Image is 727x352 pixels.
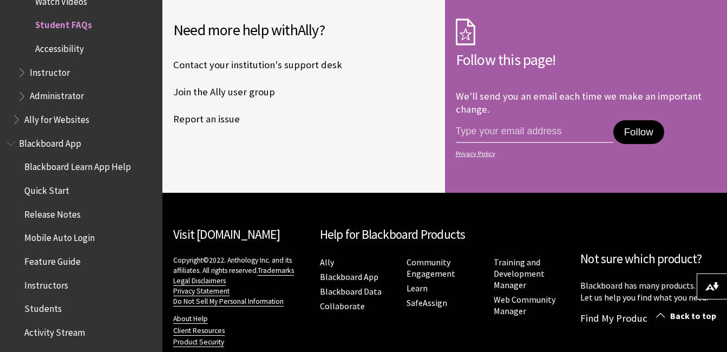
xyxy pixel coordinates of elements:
[30,87,84,102] span: Administrator
[456,90,702,115] p: We'll send you an email each time we make an important change.
[24,205,81,220] span: Release Notes
[173,18,434,41] h2: Need more help with ?
[494,294,555,317] a: Web Community Manager
[407,297,447,309] a: SafeAssign
[580,312,651,324] a: Find My Product
[456,18,475,45] img: Subscription Icon
[173,255,309,307] p: Copyright©2022. Anthology Inc. and its affiliates. All rights reserved.
[173,226,280,242] a: Visit [DOMAIN_NAME]
[24,323,85,338] span: Activity Stream
[24,110,89,125] span: Ally for Websites
[580,279,716,304] p: Blackboard has many products. Let us help you find what you need.
[456,120,613,143] input: email address
[173,286,230,296] a: Privacy Statement
[24,229,95,244] span: Mobile Auto Login
[173,326,225,336] a: Client Resources
[258,266,294,276] a: Trademarks
[407,283,428,294] a: Learn
[320,225,570,244] h2: Help for Blackboard Products
[173,111,240,127] a: Report an issue
[173,57,342,73] a: Contact your institution's support desk
[24,276,68,291] span: Instructors
[30,63,70,78] span: Instructor
[35,16,92,31] span: Student FAQs
[494,257,545,291] a: Training and Development Manager
[19,134,81,149] span: Blackboard App
[320,286,382,297] a: Blackboard Data
[173,297,284,307] a: Do Not Sell My Personal Information
[580,250,716,269] h2: Not sure which product?
[173,276,226,286] a: Legal Disclaimers
[24,299,62,314] span: Students
[648,306,727,326] a: Back to top
[24,181,69,196] span: Quick Start
[173,314,208,324] a: About Help
[298,20,319,40] span: Ally
[456,48,717,71] h2: Follow this page!
[24,158,131,173] span: Blackboard Learn App Help
[320,271,378,283] a: Blackboard App
[407,257,455,279] a: Community Engagement
[35,40,84,54] span: Accessibility
[456,150,713,158] a: Privacy Policy
[173,84,275,100] a: Join the Ally user group
[24,252,81,267] span: Feature Guide
[320,257,334,268] a: Ally
[613,120,664,144] button: Follow
[320,301,365,312] a: Collaborate
[173,337,224,347] a: Product Security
